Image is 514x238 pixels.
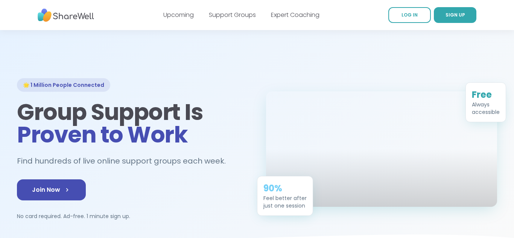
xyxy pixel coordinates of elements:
span: SIGN UP [446,12,465,18]
div: Feel better after just one session [263,194,307,209]
a: Expert Coaching [271,11,319,19]
h2: Find hundreds of live online support groups each week. [17,155,234,167]
a: Support Groups [209,11,256,19]
span: Proven to Work [17,119,187,150]
div: Free [472,89,500,101]
p: No card required. Ad-free. 1 minute sign up. [17,212,248,220]
span: Join Now [32,185,71,194]
span: LOG IN [401,12,418,18]
h1: Group Support Is [17,101,248,146]
div: Always accessible [472,101,500,116]
a: LOG IN [388,7,431,23]
div: 90% [263,182,307,194]
a: Upcoming [163,11,194,19]
a: Join Now [17,179,86,200]
img: ShareWell Nav Logo [38,5,94,26]
div: 🌟 1 Million People Connected [17,78,110,92]
a: SIGN UP [434,7,476,23]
